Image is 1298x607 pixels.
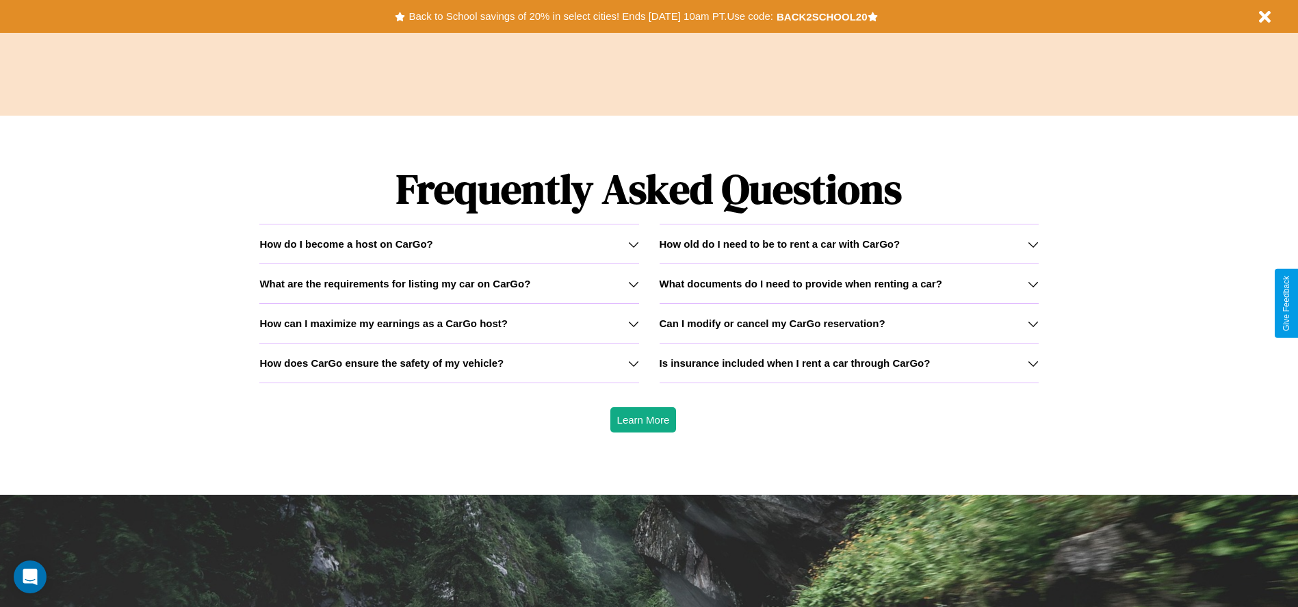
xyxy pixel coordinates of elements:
[259,357,504,369] h3: How does CarGo ensure the safety of my vehicle?
[660,238,900,250] h3: How old do I need to be to rent a car with CarGo?
[259,278,530,289] h3: What are the requirements for listing my car on CarGo?
[1282,276,1291,331] div: Give Feedback
[660,318,885,329] h3: Can I modify or cancel my CarGo reservation?
[660,278,942,289] h3: What documents do I need to provide when renting a car?
[660,357,931,369] h3: Is insurance included when I rent a car through CarGo?
[610,407,677,432] button: Learn More
[259,238,432,250] h3: How do I become a host on CarGo?
[259,318,508,329] h3: How can I maximize my earnings as a CarGo host?
[14,560,47,593] div: Open Intercom Messenger
[405,7,776,26] button: Back to School savings of 20% in select cities! Ends [DATE] 10am PT.Use code:
[777,11,868,23] b: BACK2SCHOOL20
[259,154,1038,224] h1: Frequently Asked Questions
